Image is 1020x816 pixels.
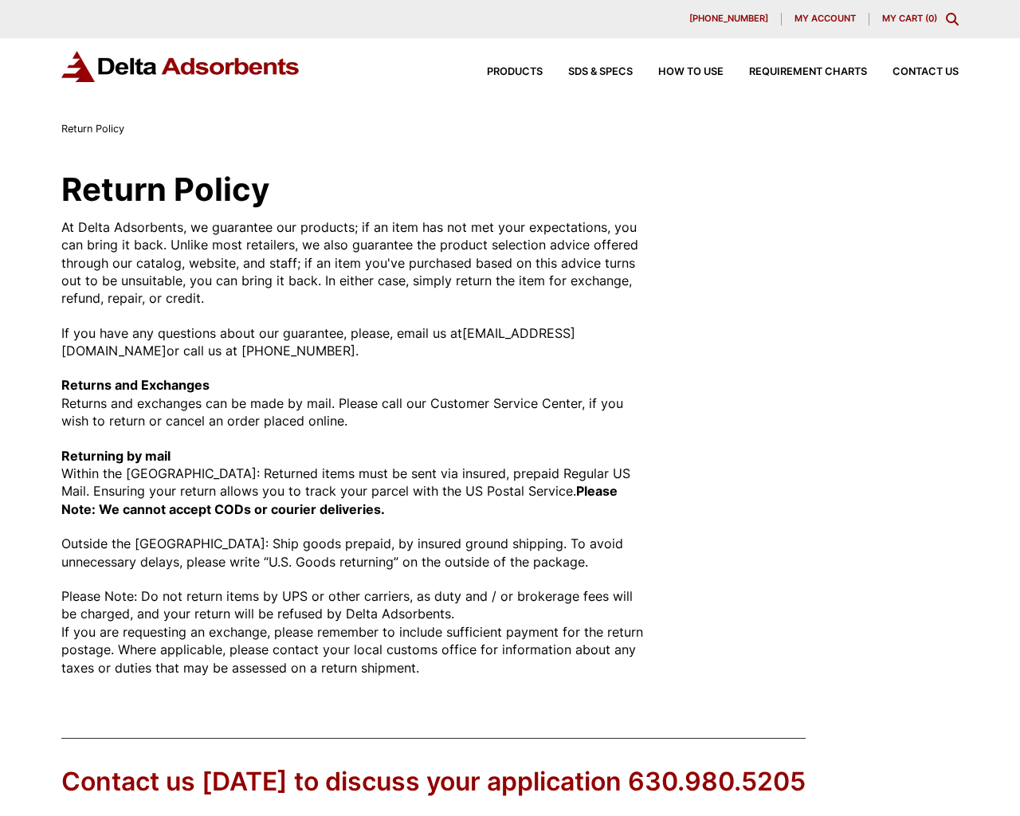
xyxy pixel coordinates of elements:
strong: Returning by mail [61,448,171,464]
img: Delta Adsorbents [61,51,300,82]
a: Requirement Charts [724,67,867,77]
span: Contact Us [892,67,959,77]
a: Contact Us [867,67,959,77]
div: Toggle Modal Content [946,13,959,25]
a: SDS & SPECS [543,67,633,77]
p: If you have any questions about our guarantee, please, email us at [EMAIL_ADDRESS][DOMAIN_NAME] o... [61,324,647,360]
a: How to Use [633,67,724,77]
span: Requirement Charts [749,67,867,77]
p: At Delta Adsorbents, we guarantee our products; if an item has not met your expectations, you can... [61,218,647,308]
strong: Please Note: We cannot accept CODs or courier deliveries. [61,483,618,516]
div: Contact us [DATE] to discuss your application 630.980.5205 [61,764,806,800]
p: Returns and exchanges can be made by mail. Please call our Customer Service Center, if you wish t... [61,376,647,430]
strong: Returns and Exchanges [61,377,210,393]
a: My account [782,13,869,25]
span: 0 [928,13,934,24]
span: SDS & SPECS [568,67,633,77]
p: Please Note: Do not return items by UPS or other carriers, as duty and / or brokerage fees will b... [61,587,647,677]
p: Within the [GEOGRAPHIC_DATA]: Returned items must be sent via insured, prepaid Regular US Mail. E... [61,447,647,519]
p: Outside the [GEOGRAPHIC_DATA]: Ship goods prepaid, by insured ground shipping. To avoid unnecessa... [61,535,647,571]
span: Return Policy [61,123,124,135]
h1: Return Policy [61,174,647,206]
a: [PHONE_NUMBER] [677,13,782,25]
span: Products [487,67,543,77]
a: My Cart (0) [882,13,937,24]
span: My account [794,14,856,23]
a: Products [461,67,543,77]
span: [PHONE_NUMBER] [689,14,768,23]
span: How to Use [658,67,724,77]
